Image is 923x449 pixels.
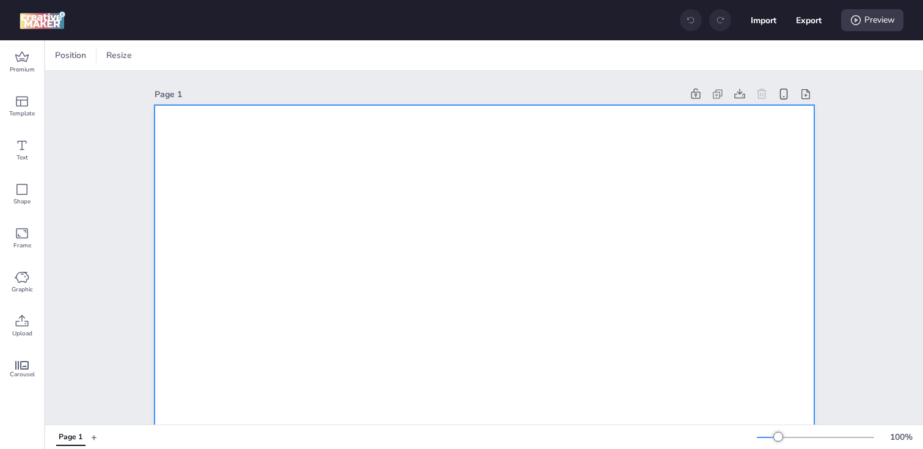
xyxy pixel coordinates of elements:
[9,109,35,119] span: Template
[155,88,682,101] div: Page 1
[91,426,97,448] button: +
[50,426,91,448] div: Tabs
[12,329,32,338] span: Upload
[104,49,134,62] span: Resize
[13,197,31,206] span: Shape
[20,11,65,29] img: logo Creative Maker
[12,285,33,294] span: Graphic
[796,7,822,33] button: Export
[10,65,35,75] span: Premium
[10,370,35,379] span: Carousel
[841,9,903,31] div: Preview
[751,7,776,33] button: Import
[13,241,31,250] span: Frame
[59,432,82,443] div: Page 1
[53,49,89,62] span: Position
[886,431,916,444] div: 100 %
[16,153,28,162] span: Text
